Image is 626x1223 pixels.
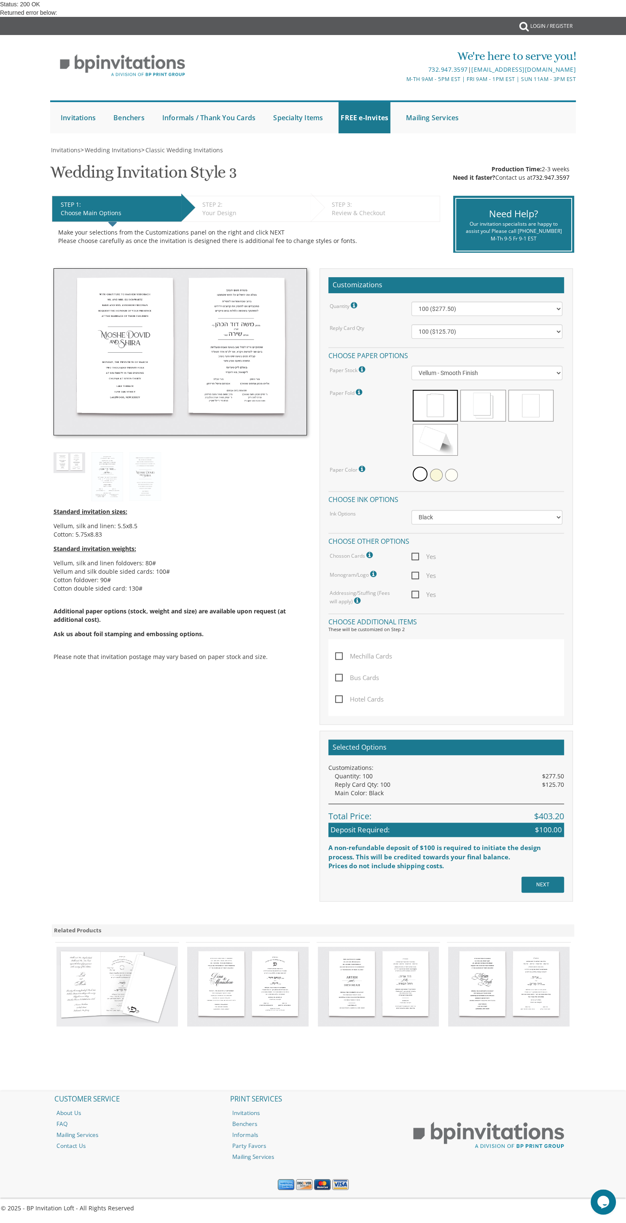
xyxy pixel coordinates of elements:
div: Review & Checkout [332,209,435,217]
h1: Wedding Invitation Style 3 [50,163,236,188]
li: Vellum, silk and linen foldovers: 80# [54,559,307,567]
li: Vellum and silk double sided cards: 100# [54,567,307,576]
span: Yes [411,589,436,600]
div: Related Products [52,924,575,937]
span: $100.00 [535,825,562,835]
span: Standard invitation sizes: [54,508,127,516]
h4: Choose other options [328,533,564,548]
div: STEP 3: [332,200,435,209]
a: Contact Us [50,1140,225,1151]
li: Vellum, silk and linen: 5.5x8.5 [54,522,307,530]
a: Classic Wedding Invitations [145,146,223,154]
img: MasterCard [314,1179,330,1190]
li: Cotton double sided card: 130# [54,584,307,593]
span: Standard invitation weights: [54,545,136,553]
span: Mechilla Cards [335,651,392,661]
h4: Choose ink options [328,491,564,506]
img: Discover [296,1179,312,1190]
span: $403.20 [534,810,564,823]
div: Customizations: [328,764,564,772]
img: style3_heb.jpg [91,452,123,501]
div: We're here to serve you! [226,48,576,65]
div: A non-refundable deposit of $100 is required to initiate the design process. This will be credite... [328,843,564,861]
span: > [81,146,141,154]
div: 2-3 weeks Contact us at [453,165,570,182]
a: 732.947.3597 [532,173,570,181]
span: $277.50 [542,772,564,780]
div: | [226,65,576,75]
label: Addressing/Stuffing (Fees will apply) [330,589,399,605]
h4: Choose additional items [328,613,564,628]
h4: Choose paper options [328,347,564,362]
a: 732.947.3597 [428,65,467,73]
span: $125.70 [542,780,564,789]
span: Invitations [51,146,81,154]
h2: PRINT SERVICES [226,1091,400,1107]
label: Monogram/Logo [330,570,379,578]
span: Wedding Invitations [85,146,141,154]
a: About Us [50,1107,225,1118]
img: style3_thumb.jpg [54,452,85,473]
a: Mailing Services [404,102,461,133]
label: Paper Stock [330,366,367,374]
label: Reply Card Qty [330,324,364,332]
div: Please note that invitation postage may vary based on paper stock and size. [54,501,307,670]
div: Total Price: [328,804,564,823]
div: Deposit Required: [328,823,564,837]
label: Ink Options [330,510,356,517]
span: Need it faster? [453,173,495,181]
a: Login / Register [526,17,577,35]
div: Quantity: 100 [335,772,564,780]
a: Specialty Items [271,102,325,133]
span: Classic Wedding Invitations [145,146,223,154]
a: Invitations [226,1107,400,1118]
label: Chosson Cards [330,551,375,559]
div: Our invitation specialists are happy to assist you! Please call [PHONE_NUMBER] M-Th 9-5 Fr 9-1 EST [462,220,565,242]
div: Main Color: Black [335,789,564,797]
span: > [141,146,223,154]
div: These will be customized on Step 2 [328,626,564,633]
input: NEXT [521,877,564,893]
a: Informals [226,1129,400,1140]
div: Prices do not include shipping costs. [328,861,564,870]
label: Quantity [330,302,359,310]
h2: CUSTOMER SERVICE [50,1091,225,1107]
li: Cotton foldover: 90# [54,576,307,584]
a: Invitations [50,146,81,154]
span: Yes [411,570,436,581]
span: Ask us about foil stamping and embossing options. [54,630,204,638]
img: Wedding Invitation Style 12 [318,947,439,1026]
li: Cotton: 5.75x8.83 [54,530,307,539]
img: Visa [332,1179,349,1190]
img: BP Print Group [401,1114,576,1156]
a: Mailing Services [50,1129,225,1140]
div: STEP 2: [202,200,306,209]
div: STEP 1: [61,200,177,209]
a: Party Favors [226,1140,400,1151]
span: Production Time: [492,165,542,173]
span: Additional paper options (stock, weight and size) are available upon request (at additional cost). [54,607,307,638]
a: [EMAIL_ADDRESS][DOMAIN_NAME] [471,65,576,73]
img: style3_thumb.jpg [54,268,307,435]
a: Wedding Invitations [84,146,141,154]
div: Your Design [202,209,306,217]
a: Mailing Services [226,1151,400,1162]
label: Paper Color [330,465,367,473]
div: M-Th 9am - 5pm EST | Fri 9am - 1pm EST | Sun 11am - 3pm EST [226,75,576,84]
span: Hotel Cards [335,694,384,705]
span: Yes [411,551,436,562]
div: Reply Card Qty: 100 [335,780,564,789]
div: Make your selections from the Customizations panel on the right and click NEXT Please choose care... [58,228,434,245]
a: Benchers [111,102,147,133]
a: Informals / Thank You Cards [160,102,258,133]
iframe: chat widget [591,1189,618,1215]
a: Benchers [226,1118,400,1129]
img: Wedding Invitation Style 5 [187,947,309,1026]
img: style3_eng.jpg [129,452,161,501]
a: FAQ [50,1118,225,1129]
a: FREE e-Invites [339,102,390,133]
span: Bus Cards [335,672,379,683]
div: Choose Main Options [61,209,177,217]
a: Invitations [59,102,98,133]
h2: Selected Options [328,740,564,756]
